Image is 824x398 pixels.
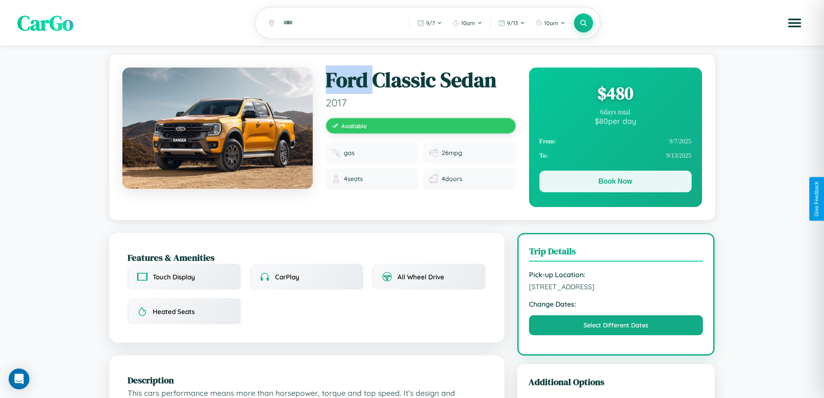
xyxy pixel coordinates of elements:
span: 26 mpg [442,149,462,157]
h3: Trip Details [529,245,703,262]
span: All Wheel Drive [398,273,444,281]
button: 10am [531,16,570,30]
strong: From: [539,138,556,145]
button: Open menu [782,11,807,35]
strong: Change Dates: [529,300,703,308]
h1: Ford Classic Sedan [326,68,516,93]
div: $ 480 [539,81,692,105]
img: Seats [332,175,340,183]
div: Give Feedback [814,181,820,217]
h3: Additional Options [529,375,704,388]
h2: Features & Amenities [128,251,486,264]
button: 10am [448,16,487,30]
button: 9/7 [413,16,446,30]
span: 10am [461,19,475,26]
span: [STREET_ADDRESS] [529,282,703,291]
span: Touch Display [153,273,195,281]
div: $ 80 per day [539,116,692,126]
img: Fuel type [332,149,340,157]
div: 9 / 7 / 2025 [539,134,692,149]
span: gas [344,149,355,157]
span: 4 seats [344,175,363,183]
span: 9 / 13 [507,19,518,26]
img: Doors [430,175,438,183]
span: CarPlay [275,273,299,281]
img: Fuel efficiency [430,149,438,157]
span: Heated Seats [153,307,195,316]
span: CarGo [17,9,74,37]
img: Ford Classic Sedan 2017 [122,68,313,189]
button: 9/13 [494,16,529,30]
span: 9 / 7 [426,19,435,26]
span: Available [341,122,367,129]
span: 10am [544,19,558,26]
div: 6 days total [539,108,692,116]
button: Select Different Dates [529,315,703,335]
span: 4 doors [442,175,462,183]
span: 2017 [326,96,516,109]
div: Open Intercom Messenger [9,369,29,389]
h2: Description [128,374,486,386]
strong: To: [539,152,548,159]
div: 9 / 13 / 2025 [539,149,692,163]
button: Book Now [539,171,692,192]
strong: Pick-up Location: [529,270,703,279]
